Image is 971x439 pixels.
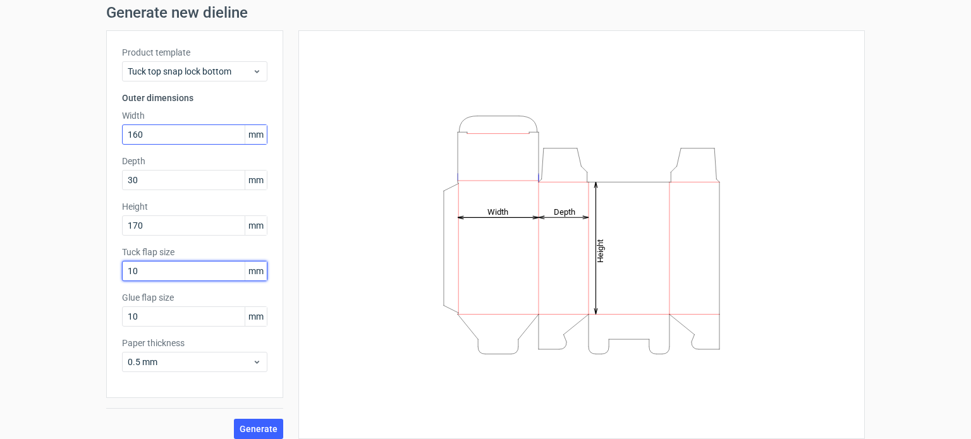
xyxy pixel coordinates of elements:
[234,419,283,439] button: Generate
[595,239,605,262] tspan: Height
[122,246,267,258] label: Tuck flap size
[122,155,267,167] label: Depth
[245,125,267,144] span: mm
[240,424,278,433] span: Generate
[554,207,575,216] tspan: Depth
[245,307,267,326] span: mm
[245,216,267,235] span: mm
[245,262,267,280] span: mm
[122,109,267,122] label: Width
[106,5,865,20] h1: Generate new dieline
[122,200,267,213] label: Height
[487,207,508,216] tspan: Width
[128,65,252,78] span: Tuck top snap lock bottom
[128,356,252,368] span: 0.5 mm
[122,337,267,349] label: Paper thickness
[122,92,267,104] h3: Outer dimensions
[245,171,267,189] span: mm
[122,46,267,59] label: Product template
[122,291,267,304] label: Glue flap size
